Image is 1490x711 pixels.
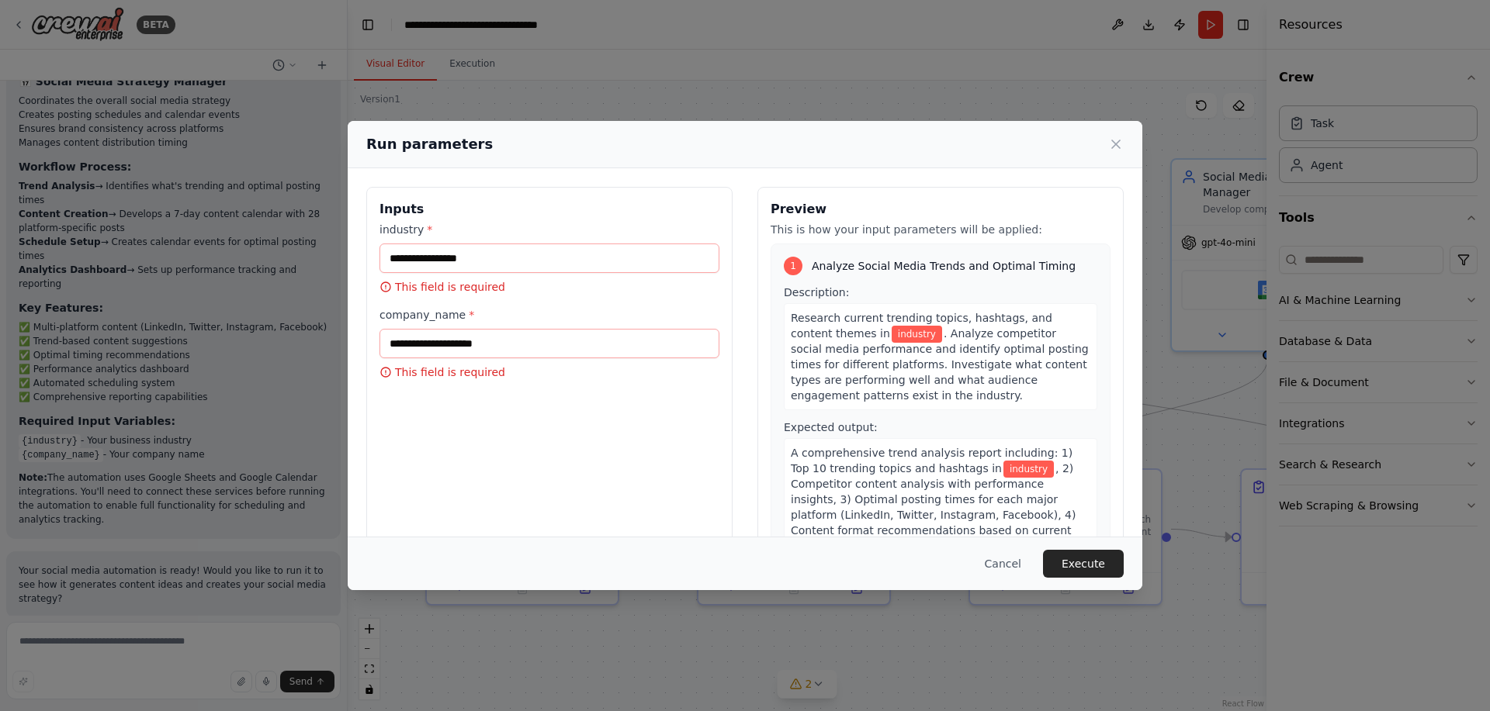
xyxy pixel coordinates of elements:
p: This is how your input parameters will be applied: [771,222,1111,237]
span: Variable: industry [1003,461,1054,478]
button: Cancel [972,550,1034,578]
h2: Run parameters [366,133,493,155]
p: This field is required [379,279,719,295]
div: 1 [784,257,802,275]
h3: Inputs [379,200,719,219]
span: A comprehensive trend analysis report including: 1) Top 10 trending topics and hashtags in [791,447,1072,475]
span: Analyze Social Media Trends and Optimal Timing [812,258,1076,274]
label: company_name [379,307,719,323]
h3: Preview [771,200,1111,219]
label: industry [379,222,719,237]
p: This field is required [379,364,719,380]
span: Variable: industry [892,326,942,343]
button: Execute [1043,550,1124,578]
span: . Analyze competitor social media performance and identify optimal posting times for different pl... [791,327,1089,402]
span: Description: [784,286,849,299]
span: Research current trending topics, hashtags, and content themes in [791,312,1052,340]
span: Expected output: [784,421,878,433]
